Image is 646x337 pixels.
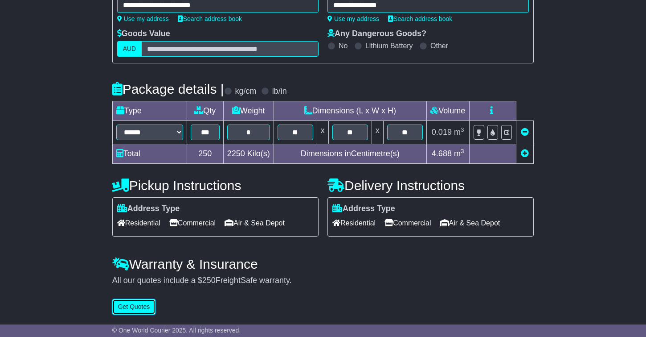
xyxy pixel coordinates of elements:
h4: Warranty & Insurance [112,257,534,271]
div: All our quotes include a $ FreightSafe warranty. [112,276,534,286]
a: Remove this item [521,128,529,137]
span: Residential [332,216,376,230]
h4: Pickup Instructions [112,178,319,193]
span: Air & Sea Depot [225,216,285,230]
span: Commercial [169,216,216,230]
label: lb/in [272,87,287,96]
td: x [317,121,328,144]
label: Goods Value [117,29,170,39]
sup: 3 [461,126,464,133]
span: 4.688 [432,149,452,158]
td: Qty [187,101,223,121]
td: Kilo(s) [223,144,274,164]
label: Other [430,42,448,50]
sup: 3 [461,148,464,154]
span: 250 [202,276,216,285]
label: Address Type [117,204,180,214]
label: AUD [117,41,142,57]
a: Search address book [388,15,452,22]
label: kg/cm [235,87,257,96]
label: No [339,42,348,50]
span: m [454,128,464,137]
button: Get Quotes [112,299,156,315]
span: Commercial [384,216,431,230]
span: Residential [117,216,160,230]
h4: Package details | [112,82,224,96]
td: Type [112,101,187,121]
span: 0.019 [432,128,452,137]
label: Lithium Battery [365,42,413,50]
td: Dimensions in Centimetre(s) [274,144,426,164]
td: Total [112,144,187,164]
a: Use my address [117,15,169,22]
td: x [372,121,383,144]
span: m [454,149,464,158]
label: Address Type [332,204,395,214]
a: Search address book [178,15,242,22]
td: Weight [223,101,274,121]
h4: Delivery Instructions [327,178,534,193]
span: 2250 [227,149,245,158]
span: Air & Sea Depot [440,216,500,230]
span: © One World Courier 2025. All rights reserved. [112,327,241,334]
td: Volume [426,101,469,121]
label: Any Dangerous Goods? [327,29,426,39]
a: Use my address [327,15,379,22]
td: Dimensions (L x W x H) [274,101,426,121]
a: Add new item [521,149,529,158]
td: 250 [187,144,223,164]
